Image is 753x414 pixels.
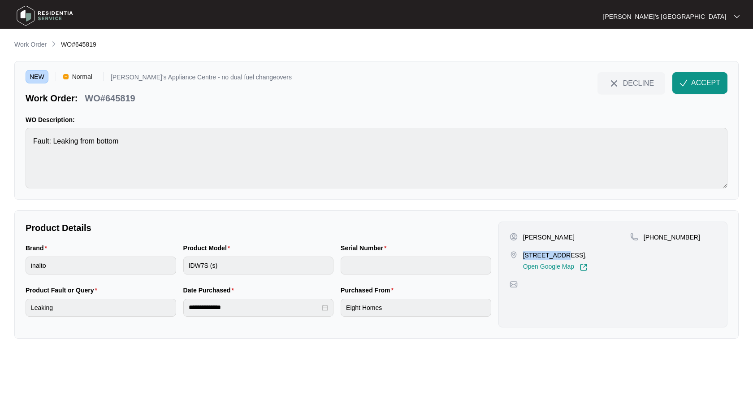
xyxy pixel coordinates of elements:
[26,128,727,188] textarea: Fault: Leaking from bottom
[14,40,47,49] p: Work Order
[644,233,700,242] p: [PHONE_NUMBER]
[26,92,78,105] p: Work Order:
[580,263,588,271] img: Link-External
[85,92,135,105] p: WO#645819
[63,74,69,79] img: Vercel Logo
[26,222,491,234] p: Product Details
[523,251,588,260] p: [STREET_ADDRESS],
[26,257,176,275] input: Brand
[26,286,101,295] label: Product Fault or Query
[26,244,51,253] label: Brand
[189,303,320,312] input: Date Purchased
[679,79,688,87] img: check-Icon
[623,78,654,88] span: DECLINE
[672,72,727,94] button: check-IconACCEPT
[603,12,726,21] p: [PERSON_NAME]'s [GEOGRAPHIC_DATA]
[26,299,176,317] input: Product Fault or Query
[26,115,727,124] p: WO Description:
[69,70,96,83] span: Normal
[734,14,740,19] img: dropdown arrow
[510,280,518,288] img: map-pin
[597,72,665,94] button: close-IconDECLINE
[183,286,238,295] label: Date Purchased
[183,257,334,275] input: Product Model
[183,244,234,253] label: Product Model
[341,286,397,295] label: Purchased From
[510,233,518,241] img: user-pin
[13,2,76,29] img: residentia service logo
[510,251,518,259] img: map-pin
[341,257,491,275] input: Serial Number
[61,41,96,48] span: WO#645819
[523,263,588,271] a: Open Google Map
[111,74,292,83] p: [PERSON_NAME]'s Appliance Centre - no dual fuel changeovers
[609,78,619,89] img: close-Icon
[13,40,48,50] a: Work Order
[341,299,491,317] input: Purchased From
[691,78,720,88] span: ACCEPT
[50,40,57,48] img: chevron-right
[630,233,638,241] img: map-pin
[523,233,575,242] p: [PERSON_NAME]
[26,70,48,83] span: NEW
[341,244,390,253] label: Serial Number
